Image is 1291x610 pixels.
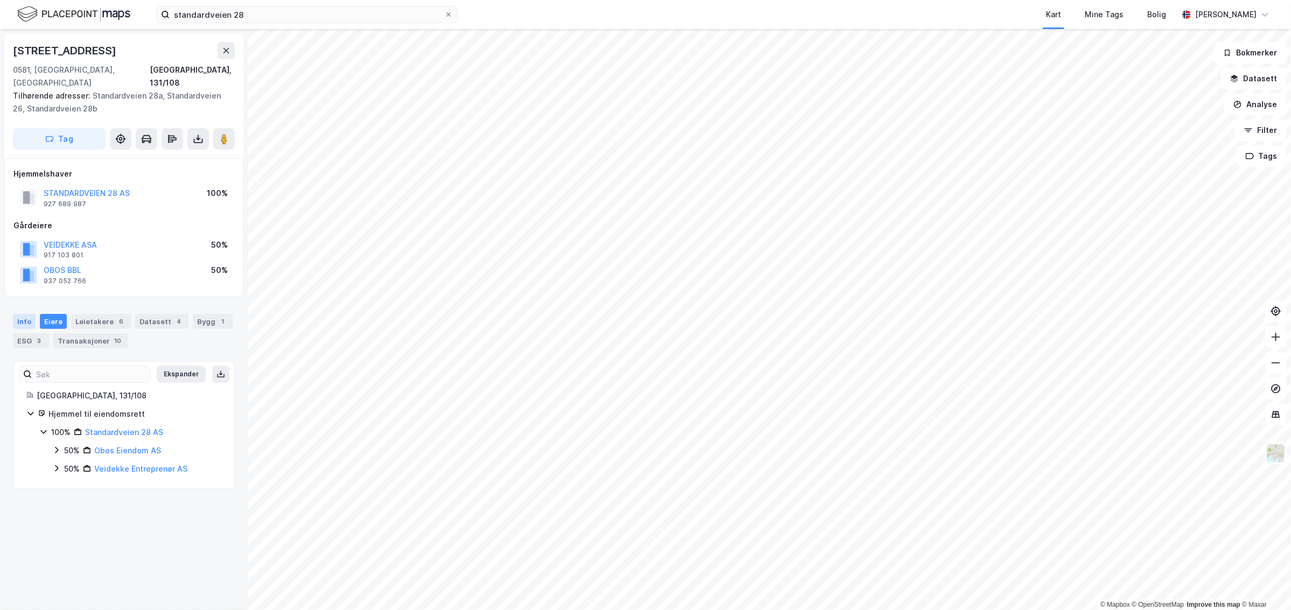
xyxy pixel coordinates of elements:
div: Gårdeiere [13,219,234,232]
a: OpenStreetMap [1132,601,1184,608]
div: 3 [34,335,45,346]
div: Kart [1046,8,1061,21]
div: Standardveien 28a, Standardveien 26, Standardveien 28b [13,89,226,115]
button: Tags [1237,145,1287,167]
button: Datasett [1221,68,1287,89]
div: ESG [13,333,49,348]
a: Mapbox [1100,601,1130,608]
button: Analyse [1224,94,1287,115]
img: logo.f888ab2527a4732fd821a326f86c7f29.svg [17,5,130,24]
div: Hjemmelshaver [13,167,234,180]
div: 10 [112,335,123,346]
div: 917 103 801 [44,251,83,260]
div: [GEOGRAPHIC_DATA], 131/108 [150,64,235,89]
div: 927 689 987 [44,200,86,208]
a: Veidekke Entreprenør AS [94,464,187,473]
div: [GEOGRAPHIC_DATA], 131/108 [37,389,221,402]
a: Standardveien 28 AS [85,427,163,437]
button: Bokmerker [1214,42,1287,64]
div: 100% [51,426,71,439]
input: Søk [32,366,150,382]
img: Z [1266,443,1286,464]
div: Transaksjoner [53,333,128,348]
div: Mine Tags [1085,8,1123,21]
input: Søk på adresse, matrikkel, gårdeiere, leietakere eller personer [170,6,444,23]
div: Leietakere [71,314,131,329]
div: 937 052 766 [44,277,86,285]
div: 4 [173,316,184,327]
div: 50% [211,239,228,251]
div: [STREET_ADDRESS] [13,42,118,59]
div: Bolig [1147,8,1166,21]
div: Datasett [135,314,189,329]
div: 6 [116,316,127,327]
div: 50% [64,444,80,457]
a: Obos Eiendom AS [94,446,161,455]
div: 50% [211,264,228,277]
button: Filter [1235,120,1287,141]
span: Tilhørende adresser: [13,91,93,100]
div: Info [13,314,36,329]
div: 0581, [GEOGRAPHIC_DATA], [GEOGRAPHIC_DATA] [13,64,150,89]
div: [PERSON_NAME] [1195,8,1257,21]
div: Eiere [40,314,67,329]
button: Tag [13,128,106,150]
div: Kontrollprogram for chat [1237,558,1291,610]
div: 50% [64,462,80,475]
div: 1 [218,316,228,327]
button: Ekspander [157,366,206,383]
div: Bygg [193,314,233,329]
iframe: Chat Widget [1237,558,1291,610]
a: Improve this map [1187,601,1240,608]
div: Hjemmel til eiendomsrett [48,408,221,420]
div: 100% [207,187,228,200]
